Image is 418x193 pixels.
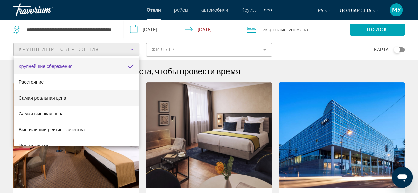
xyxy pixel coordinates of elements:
[14,56,139,146] div: Сортировать по
[19,64,73,69] font: Крупнейшие сбережения
[19,127,85,132] font: Высочайший рейтинг качества
[19,111,64,116] font: Самая высокая цена
[19,80,44,85] font: Расстояние
[19,143,49,148] font: Имя свойства
[392,167,413,188] iframe: Кнопка запуска окна обмена сообщениями
[19,95,66,101] font: Самая реальная цена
